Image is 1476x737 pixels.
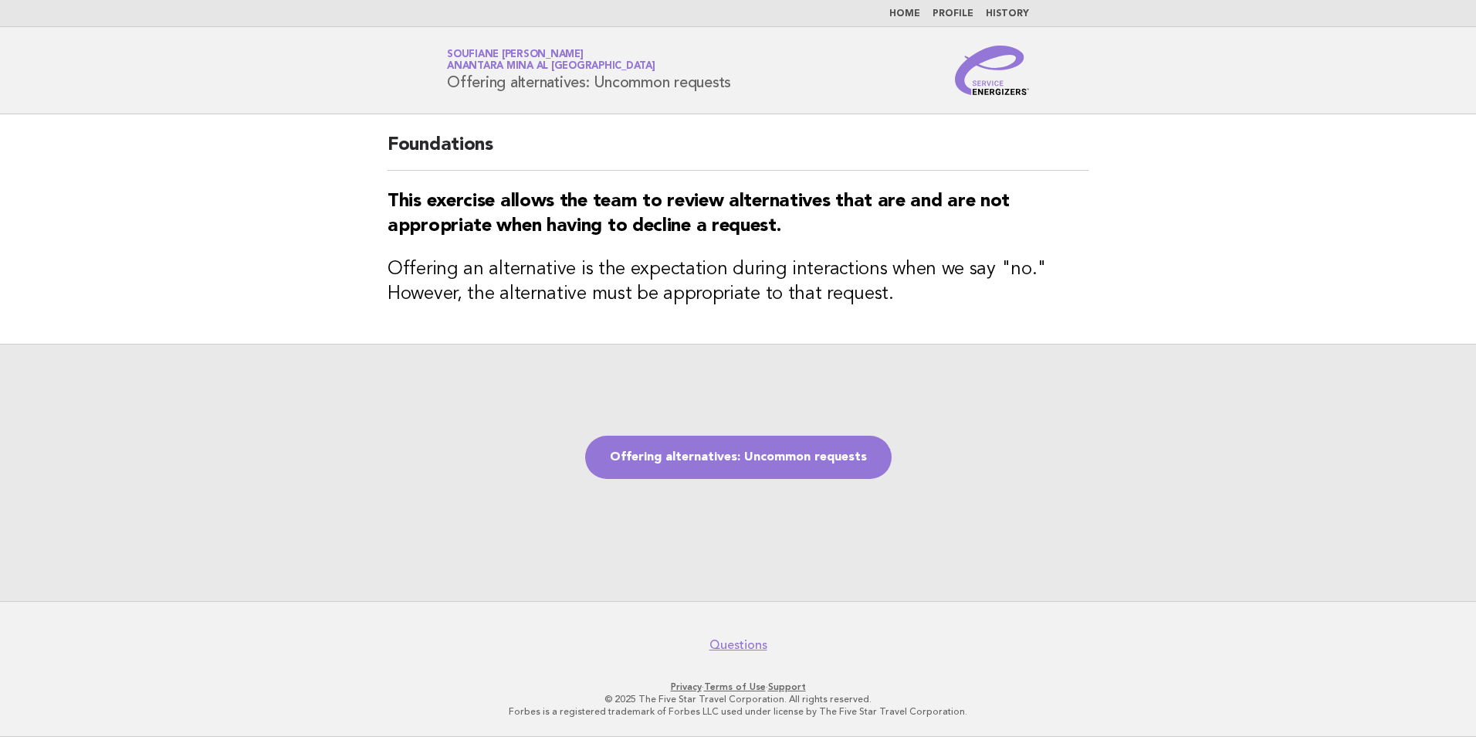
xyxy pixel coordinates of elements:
[955,46,1029,95] img: Service Energizers
[266,693,1210,705] p: © 2025 The Five Star Travel Corporation. All rights reserved.
[266,681,1210,693] p: · ·
[704,681,766,692] a: Terms of Use
[889,9,920,19] a: Home
[447,62,655,72] span: Anantara Mina al [GEOGRAPHIC_DATA]
[388,133,1088,171] h2: Foundations
[388,192,1010,236] strong: This exercise allows the team to review alternatives that are and are not appropriate when having...
[388,257,1088,307] h3: Offering an alternative is the expectation during interactions when we say "no." However, the alt...
[585,436,892,479] a: Offering alternatives: Uncommon requests
[447,49,655,71] a: Soufiane [PERSON_NAME]Anantara Mina al [GEOGRAPHIC_DATA]
[986,9,1029,19] a: History
[447,50,731,90] h1: Offering alternatives: Uncommon requests
[768,681,806,692] a: Support
[671,681,702,692] a: Privacy
[266,705,1210,718] p: Forbes is a registered trademark of Forbes LLC used under license by The Five Star Travel Corpora...
[933,9,973,19] a: Profile
[709,637,767,653] a: Questions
